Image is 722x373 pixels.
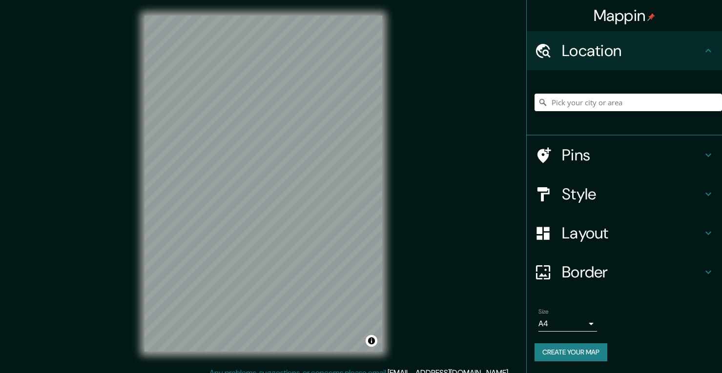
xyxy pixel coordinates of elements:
[538,316,597,332] div: A4
[594,6,656,25] h4: Mappin
[366,335,377,347] button: Toggle attribution
[562,145,702,165] h4: Pins
[144,16,382,352] canvas: Map
[562,41,702,60] h4: Location
[527,175,722,214] div: Style
[535,94,722,111] input: Pick your city or area
[562,262,702,282] h4: Border
[562,184,702,204] h4: Style
[527,136,722,175] div: Pins
[527,214,722,253] div: Layout
[535,343,607,361] button: Create your map
[527,253,722,292] div: Border
[562,223,702,243] h4: Layout
[538,308,549,316] label: Size
[527,31,722,70] div: Location
[647,13,655,21] img: pin-icon.png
